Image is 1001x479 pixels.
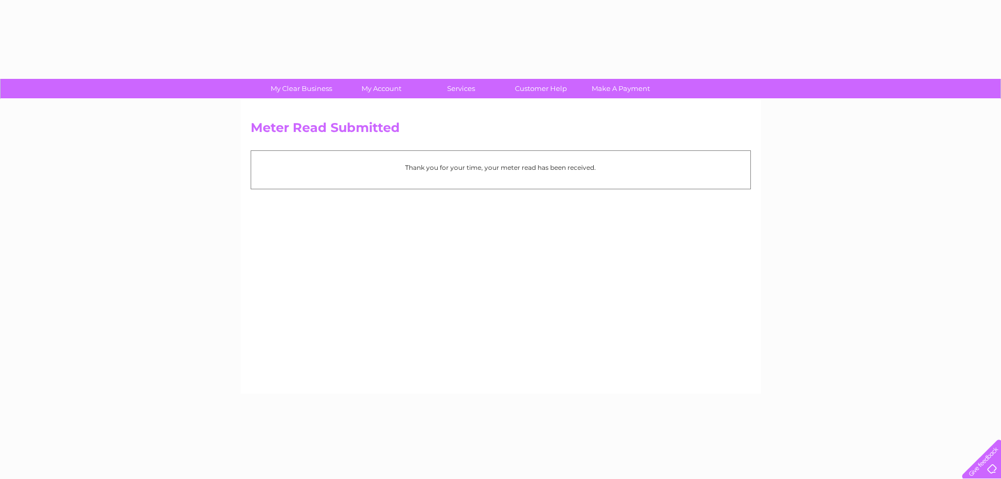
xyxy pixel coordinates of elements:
[418,79,504,98] a: Services
[256,162,745,172] p: Thank you for your time, your meter read has been received.
[577,79,664,98] a: Make A Payment
[251,120,751,140] h2: Meter Read Submitted
[498,79,584,98] a: Customer Help
[338,79,425,98] a: My Account
[258,79,345,98] a: My Clear Business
